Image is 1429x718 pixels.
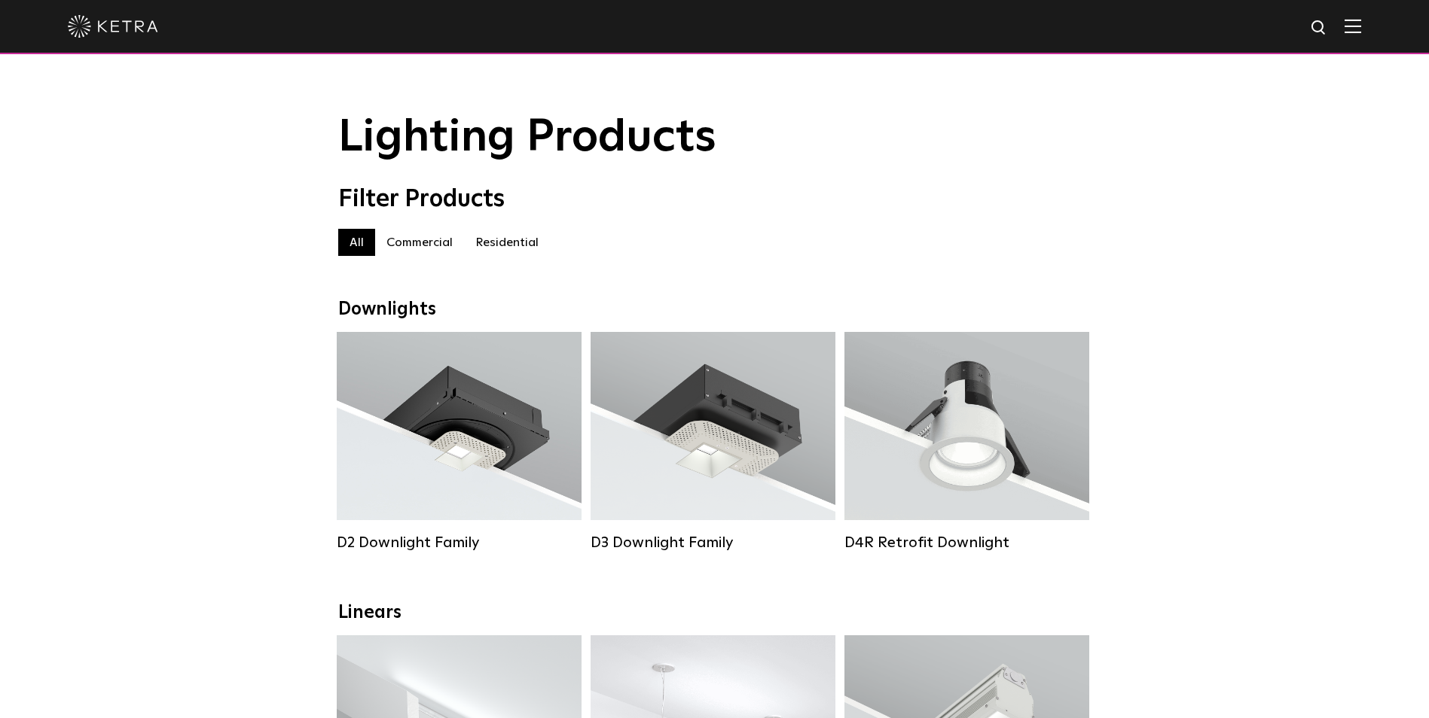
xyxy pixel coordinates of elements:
[591,332,835,552] a: D3 Downlight Family Lumen Output:700 / 900 / 1100Colors:White / Black / Silver / Bronze / Paintab...
[591,534,835,552] div: D3 Downlight Family
[844,534,1089,552] div: D4R Retrofit Downlight
[338,602,1092,624] div: Linears
[338,115,716,160] span: Lighting Products
[844,332,1089,552] a: D4R Retrofit Downlight Lumen Output:800Colors:White / BlackBeam Angles:15° / 25° / 40° / 60°Watta...
[338,299,1092,321] div: Downlights
[1310,19,1329,38] img: search icon
[375,229,464,256] label: Commercial
[337,534,582,552] div: D2 Downlight Family
[464,229,550,256] label: Residential
[338,185,1092,214] div: Filter Products
[337,332,582,552] a: D2 Downlight Family Lumen Output:1200Colors:White / Black / Gloss Black / Silver / Bronze / Silve...
[1345,19,1361,33] img: Hamburger%20Nav.svg
[68,15,158,38] img: ketra-logo-2019-white
[338,229,375,256] label: All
